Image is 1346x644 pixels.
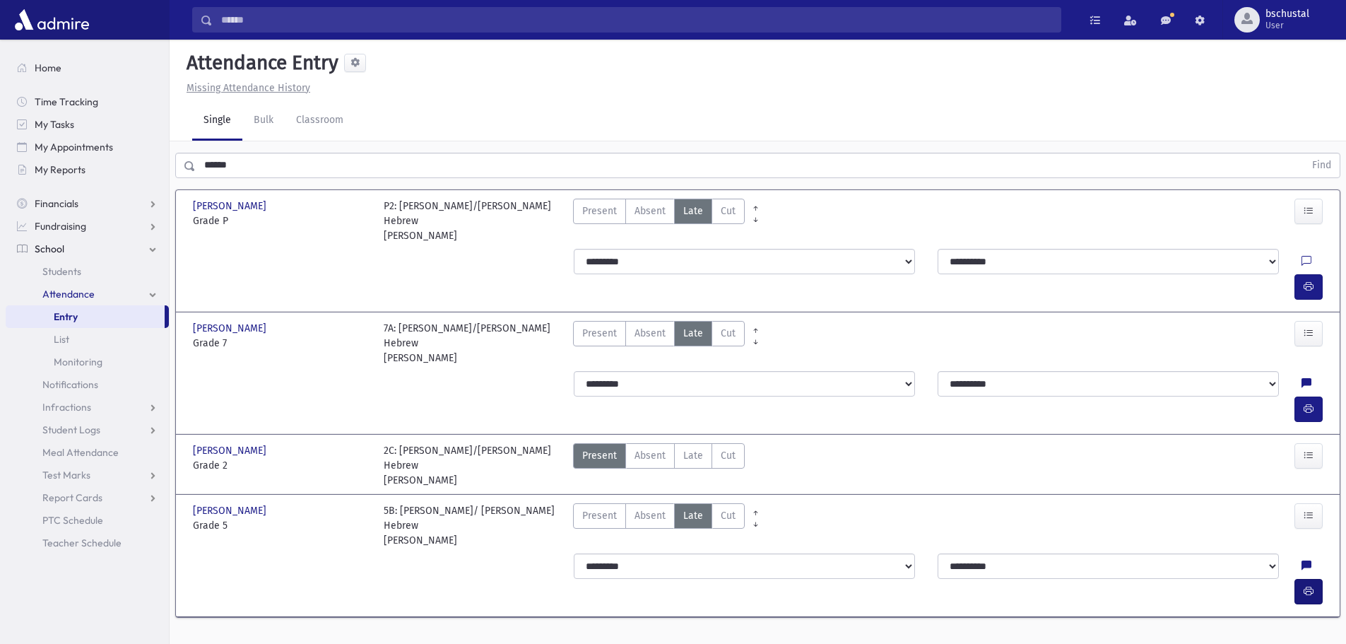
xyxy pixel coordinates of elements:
[42,378,98,391] span: Notifications
[384,199,560,243] div: P2: [PERSON_NAME]/[PERSON_NAME] Hebrew [PERSON_NAME]
[213,7,1061,33] input: Search
[582,508,617,523] span: Present
[573,443,745,488] div: AttTypes
[6,305,165,328] a: Entry
[6,418,169,441] a: Student Logs
[6,441,169,464] a: Meal Attendance
[721,508,736,523] span: Cut
[6,90,169,113] a: Time Tracking
[6,215,169,238] a: Fundraising
[683,448,703,463] span: Late
[634,448,666,463] span: Absent
[42,265,81,278] span: Students
[384,503,560,548] div: 5B: [PERSON_NAME]/ [PERSON_NAME] Hebrew [PERSON_NAME]
[6,464,169,486] a: Test Marks
[35,141,113,153] span: My Appointments
[35,220,86,233] span: Fundraising
[42,288,95,300] span: Attendance
[6,328,169,351] a: List
[573,199,745,243] div: AttTypes
[6,238,169,260] a: School
[721,448,736,463] span: Cut
[6,283,169,305] a: Attendance
[6,351,169,373] a: Monitoring
[6,158,169,181] a: My Reports
[42,401,91,414] span: Infractions
[192,101,242,141] a: Single
[193,503,269,518] span: [PERSON_NAME]
[683,326,703,341] span: Late
[1265,8,1309,20] span: bschustal
[683,204,703,218] span: Late
[582,448,617,463] span: Present
[42,491,102,504] span: Report Cards
[35,118,74,131] span: My Tasks
[573,503,745,548] div: AttTypes
[11,6,93,34] img: AdmirePro
[35,197,78,210] span: Financials
[242,101,285,141] a: Bulk
[35,242,64,255] span: School
[54,333,69,346] span: List
[193,336,370,351] span: Grade 7
[35,163,85,176] span: My Reports
[721,326,736,341] span: Cut
[634,508,666,523] span: Absent
[187,82,310,94] u: Missing Attendance History
[285,101,355,141] a: Classroom
[54,356,102,368] span: Monitoring
[6,486,169,509] a: Report Cards
[35,62,61,74] span: Home
[6,192,169,215] a: Financials
[6,532,169,554] a: Teacher Schedule
[384,321,560,365] div: 7A: [PERSON_NAME]/[PERSON_NAME] Hebrew [PERSON_NAME]
[1265,20,1309,31] span: User
[683,508,703,523] span: Late
[193,443,269,458] span: [PERSON_NAME]
[42,514,103,527] span: PTC Schedule
[42,423,100,436] span: Student Logs
[384,443,560,488] div: 2C: [PERSON_NAME]/[PERSON_NAME] Hebrew [PERSON_NAME]
[634,326,666,341] span: Absent
[6,113,169,136] a: My Tasks
[6,373,169,396] a: Notifications
[193,213,370,228] span: Grade P
[193,321,269,336] span: [PERSON_NAME]
[6,57,169,79] a: Home
[6,396,169,418] a: Infractions
[721,204,736,218] span: Cut
[181,82,310,94] a: Missing Attendance History
[42,537,122,549] span: Teacher Schedule
[6,260,169,283] a: Students
[193,518,370,533] span: Grade 5
[634,204,666,218] span: Absent
[181,51,338,75] h5: Attendance Entry
[42,469,90,481] span: Test Marks
[6,509,169,532] a: PTC Schedule
[54,310,78,323] span: Entry
[582,204,617,218] span: Present
[193,458,370,473] span: Grade 2
[193,199,269,213] span: [PERSON_NAME]
[42,446,119,459] span: Meal Attendance
[1304,153,1340,177] button: Find
[6,136,169,158] a: My Appointments
[573,321,745,365] div: AttTypes
[35,95,98,108] span: Time Tracking
[582,326,617,341] span: Present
